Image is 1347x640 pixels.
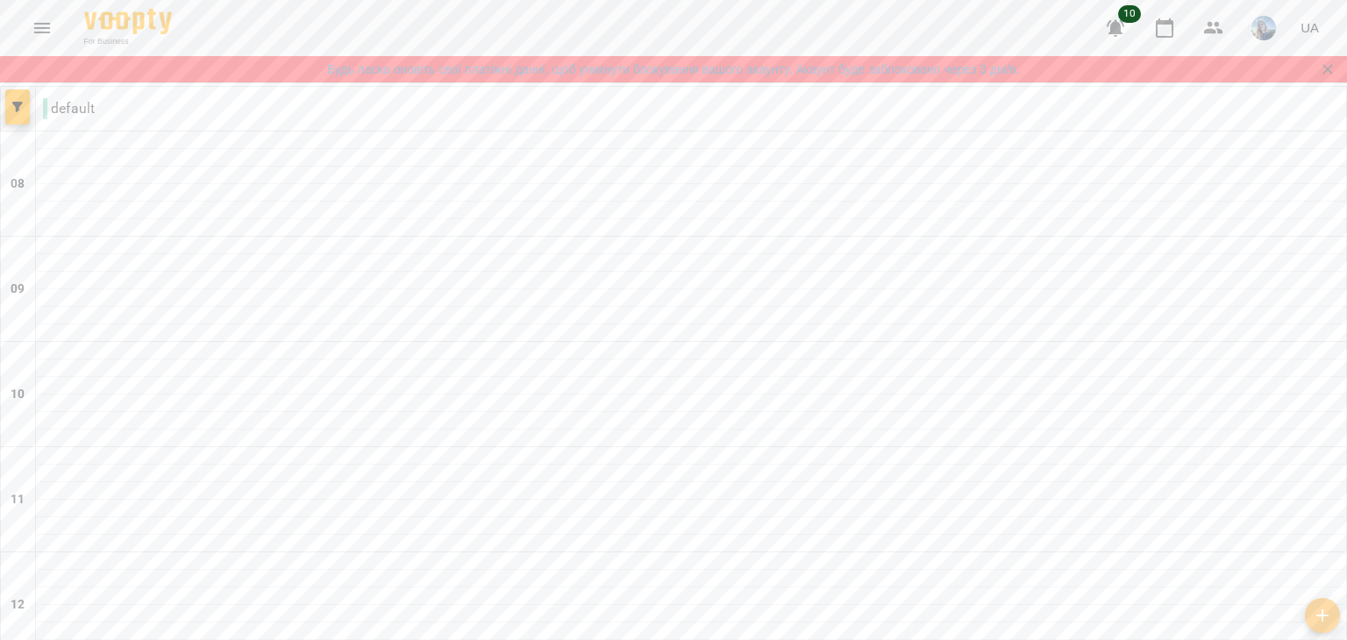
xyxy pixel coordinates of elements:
button: Menu [21,7,63,49]
span: UA [1301,18,1319,37]
h6: 08 [11,174,25,194]
button: Створити урок [1305,598,1340,633]
p: default [43,98,95,119]
h6: 10 [11,385,25,404]
button: Закрити сповіщення [1315,57,1340,82]
span: For Business [84,36,172,47]
img: Voopty Logo [84,9,172,34]
span: 10 [1118,5,1141,23]
h6: 09 [11,280,25,299]
img: 724ce00d611b3b3e8f36e7afb626c206.jpeg [1251,16,1276,40]
h6: 12 [11,595,25,615]
button: UA [1294,11,1326,44]
h6: 11 [11,490,25,509]
a: Будь ласка оновіть свої платіжні данні, щоб уникнути блокування вашого акаунту. Акаунт буде забло... [327,60,1020,78]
